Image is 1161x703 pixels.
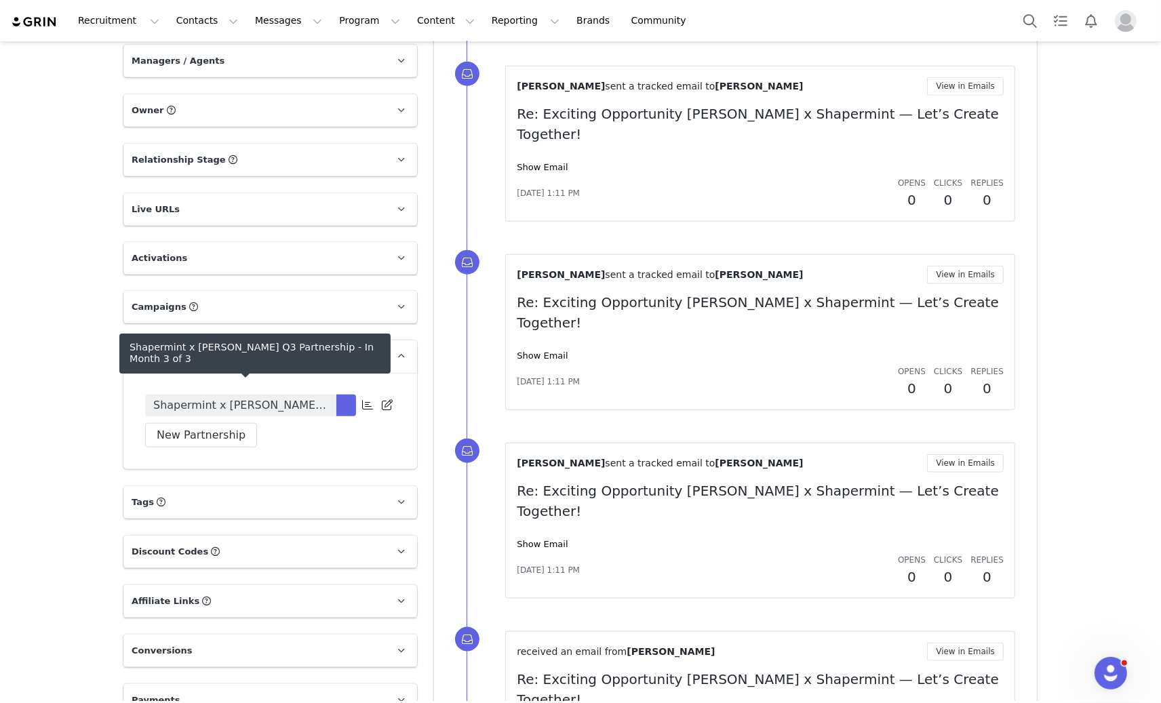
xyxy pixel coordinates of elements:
[605,269,715,280] span: sent a tracked email to
[517,376,580,388] span: [DATE] 1:11 PM
[927,454,1004,473] button: View in Emails
[715,458,803,468] span: [PERSON_NAME]
[11,11,557,26] body: Rich Text Area. Press ALT-0 for help.
[132,595,199,608] span: Affiliate Links
[132,644,193,658] span: Conversions
[623,5,701,36] a: Community
[331,5,408,36] button: Program
[517,269,605,280] span: [PERSON_NAME]
[1107,10,1150,32] button: Profile
[132,54,224,68] span: Managers / Agents
[145,423,257,447] button: New Partnership
[927,77,1004,96] button: View in Emails
[132,252,187,265] span: Activations
[168,5,246,36] button: Contacts
[927,266,1004,284] button: View in Emails
[517,458,605,468] span: [PERSON_NAME]
[517,350,568,361] a: Show Email
[970,555,1004,565] span: Replies
[898,567,926,587] h2: 0
[927,643,1004,661] button: View in Emails
[970,190,1004,210] h2: 0
[247,5,330,36] button: Messages
[1046,5,1076,36] a: Tasks
[934,190,962,210] h2: 0
[517,646,627,657] span: received an email from
[715,269,803,280] span: [PERSON_NAME]
[132,203,180,216] span: Live URLs
[132,545,208,559] span: Discount Codes
[517,481,1004,521] p: Re: Exciting Opportunity [PERSON_NAME] x Shapermint — Let’s Create Together!
[132,153,226,167] span: Relationship Stage
[568,5,622,36] a: Brands
[970,378,1004,399] h2: 0
[517,292,1004,333] p: Re: Exciting Opportunity [PERSON_NAME] x Shapermint — Let’s Create Together!
[132,300,186,314] span: Campaigns
[970,367,1004,376] span: Replies
[898,555,926,565] span: Opens
[517,81,605,92] span: [PERSON_NAME]
[484,5,568,36] button: Reporting
[934,178,962,188] span: Clicks
[1095,657,1127,689] iframe: Intercom live chat
[605,458,715,468] span: sent a tracked email to
[934,567,962,587] h2: 0
[517,162,568,172] a: Show Email
[1015,5,1045,36] button: Search
[130,342,380,365] div: Shapermint x [PERSON_NAME] Q3 Partnership - In Month 3 of 3
[934,367,962,376] span: Clicks
[409,5,483,36] button: Content
[70,5,168,36] button: Recruitment
[970,178,1004,188] span: Replies
[517,187,580,199] span: [DATE] 1:11 PM
[898,367,926,376] span: Opens
[970,567,1004,587] h2: 0
[898,178,926,188] span: Opens
[517,104,1004,144] p: Re: Exciting Opportunity [PERSON_NAME] x Shapermint — Let’s Create Together!
[517,539,568,549] a: Show Email
[132,496,154,509] span: Tags
[11,16,58,28] img: grin logo
[153,397,328,414] span: Shapermint x [PERSON_NAME] Q3 Partnership
[517,564,580,576] span: [DATE] 1:11 PM
[605,81,715,92] span: sent a tracked email to
[898,378,926,399] h2: 0
[132,104,164,117] span: Owner
[627,646,715,657] span: [PERSON_NAME]
[1115,10,1137,32] img: placeholder-profile.jpg
[934,555,962,565] span: Clicks
[934,378,962,399] h2: 0
[1076,5,1106,36] button: Notifications
[145,395,336,416] a: Shapermint x [PERSON_NAME] Q3 Partnership
[898,190,926,210] h2: 0
[715,81,803,92] span: [PERSON_NAME]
